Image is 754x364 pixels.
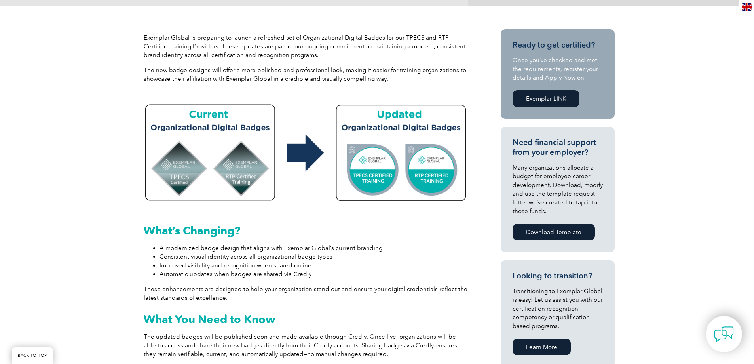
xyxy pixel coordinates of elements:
[513,339,571,355] a: Learn More
[144,97,468,206] img: Organizational Digital Badges
[513,137,603,157] h3: Need financial support from your employer?
[513,224,595,240] a: Download Template
[144,66,468,83] p: The new badge designs will offer a more polished and professional look, making it easier for trai...
[144,33,468,59] p: Exemplar Global is preparing to launch a refreshed set of Organizational Digital Badges for our T...
[513,287,603,330] p: Transitioning to Exemplar Global is easy! Let us assist you with our certification recognition, c...
[144,332,468,358] p: The updated badges will be published soon and made available through Credly. Once live, organizat...
[144,224,240,237] strong: What’s Changing?
[513,90,579,107] a: Exemplar LINK
[513,56,603,82] p: Once you’ve checked and met the requirements, register your details and Apply Now on
[144,313,275,326] strong: What You Need to Know
[12,347,53,364] a: BACK TO TOP
[742,3,752,11] img: en
[714,324,734,344] img: contact-chat.png
[160,270,468,278] li: Automatic updates when badges are shared via Credly
[144,285,468,302] p: These enhancements are designed to help your organization stand out and ensure your digital crede...
[160,261,468,270] li: Improved visibility and recognition when shared online
[513,40,603,50] h3: Ready to get certified?
[513,271,603,281] h3: Looking to transition?
[160,244,468,252] li: A modernized badge design that aligns with Exemplar Global’s current branding
[513,163,603,215] p: Many organizations allocate a budget for employee career development. Download, modify and use th...
[160,252,468,261] li: Consistent visual identity across all organizational badge types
